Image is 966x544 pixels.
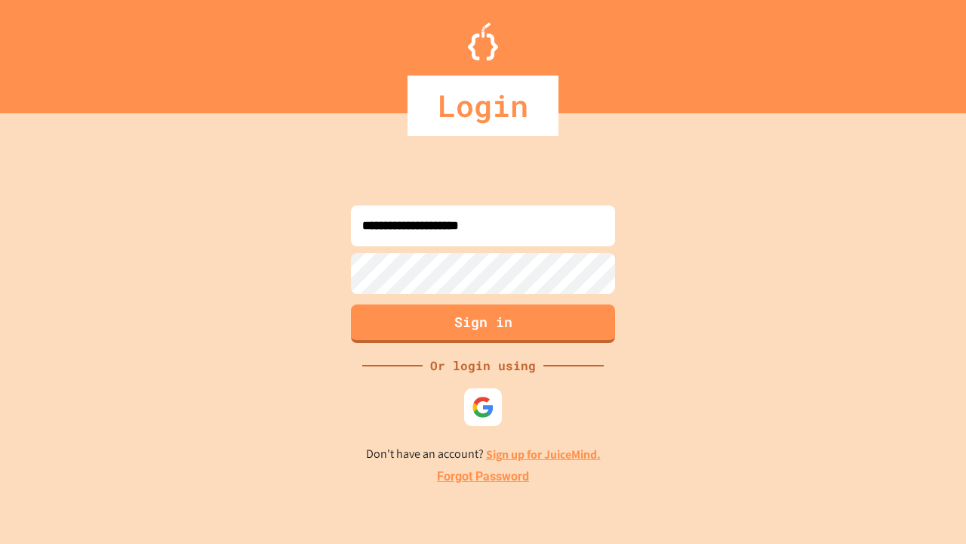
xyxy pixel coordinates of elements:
img: Logo.svg [468,23,498,60]
img: google-icon.svg [472,396,494,419]
p: Don't have an account? [366,445,601,464]
div: Or login using [423,357,543,375]
a: Forgot Password [437,468,529,486]
button: Sign in [351,304,615,343]
div: Login [408,76,558,136]
a: Sign up for JuiceMind. [486,447,601,462]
